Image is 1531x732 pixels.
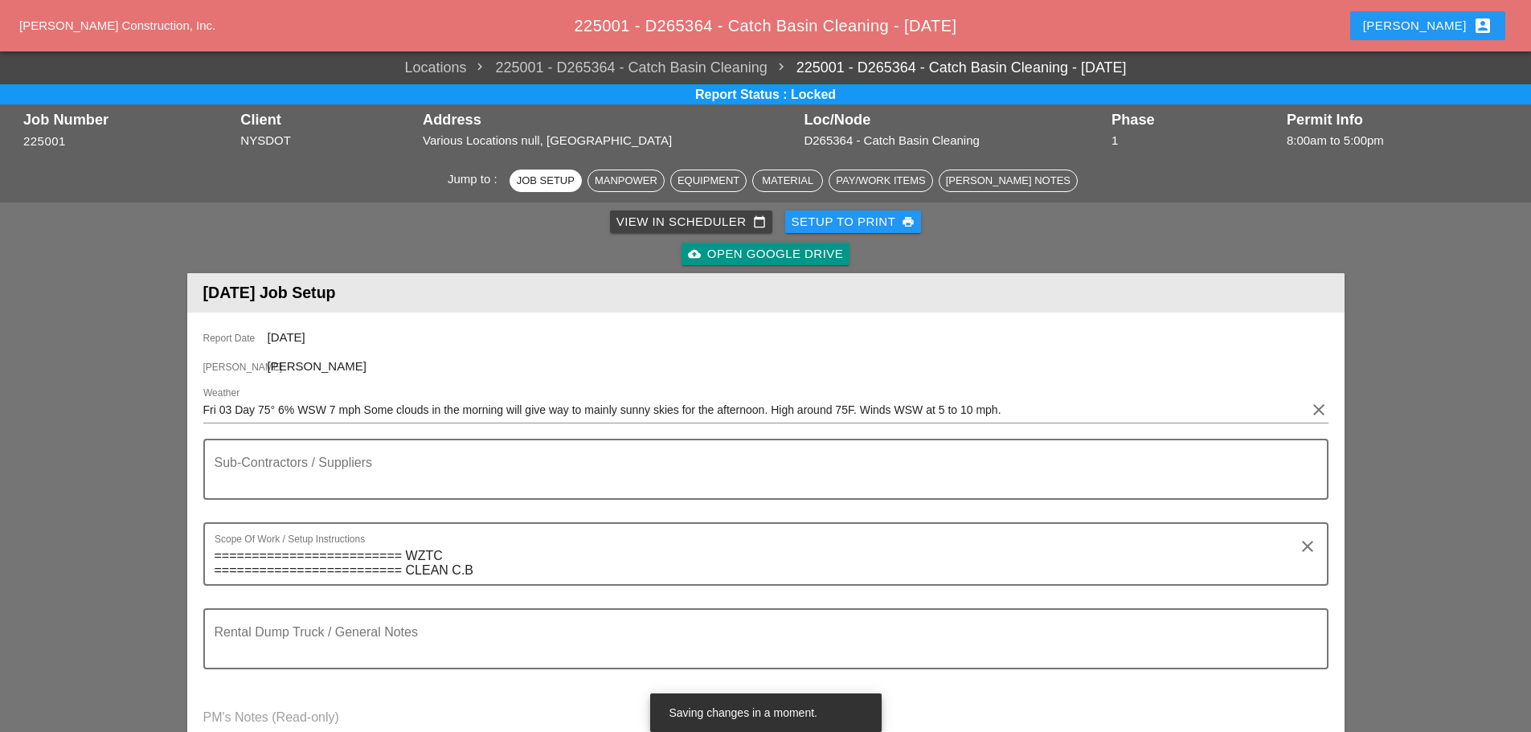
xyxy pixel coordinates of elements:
[759,173,816,189] div: Material
[19,18,215,32] a: [PERSON_NAME] Construction, Inc.
[23,112,232,128] div: Job Number
[1287,112,1508,128] div: Permit Info
[946,173,1070,189] div: [PERSON_NAME] Notes
[448,172,504,186] span: Jump to :
[587,170,665,192] button: Manpower
[677,173,739,189] div: Equipment
[517,173,575,189] div: Job Setup
[616,213,766,231] div: View in Scheduler
[610,211,772,233] a: View in Scheduler
[1298,537,1317,556] i: clear
[753,215,766,228] i: calendar_today
[404,57,466,79] a: Locations
[215,543,1304,584] textarea: Scope Of Work / Setup Instructions
[836,173,925,189] div: Pay/Work Items
[215,629,1304,668] textarea: Rental Dump Truck / General Notes
[1111,132,1279,150] div: 1
[203,397,1306,423] input: Weather
[23,133,66,151] button: 225001
[203,360,268,374] span: [PERSON_NAME]
[688,245,843,264] div: Open Google Drive
[595,173,657,189] div: Manpower
[669,706,817,719] span: Saving changes in a moment.
[1350,11,1505,40] button: [PERSON_NAME]
[1363,16,1492,35] div: [PERSON_NAME]
[423,112,796,128] div: Address
[804,132,1103,150] div: D265364 - Catch Basin Cleaning
[1309,400,1328,419] i: clear
[187,273,1345,313] header: [DATE] Job Setup
[1287,132,1508,150] div: 8:00am to 5:00pm
[240,132,415,150] div: NYSDOT
[752,170,823,192] button: Material
[423,132,796,150] div: Various Locations null, [GEOGRAPHIC_DATA]
[670,170,747,192] button: Equipment
[575,17,957,35] span: 225001 - D265364 - Catch Basin Cleaning - [DATE]
[829,170,932,192] button: Pay/Work Items
[939,170,1078,192] button: [PERSON_NAME] Notes
[1111,112,1279,128] div: Phase
[215,460,1304,498] textarea: Sub-Contractors / Suppliers
[785,211,922,233] button: Setup to Print
[268,359,366,373] span: [PERSON_NAME]
[768,57,1127,79] a: 225001 - D265364 - Catch Basin Cleaning - [DATE]
[268,330,305,344] span: [DATE]
[466,57,767,79] span: 225001 - D265364 - Catch Basin Cleaning
[902,215,915,228] i: print
[240,112,415,128] div: Client
[792,213,915,231] div: Setup to Print
[682,243,849,265] a: Open Google Drive
[510,170,582,192] button: Job Setup
[203,331,268,346] span: Report Date
[1473,16,1492,35] i: account_box
[804,112,1103,128] div: Loc/Node
[688,247,701,260] i: cloud_upload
